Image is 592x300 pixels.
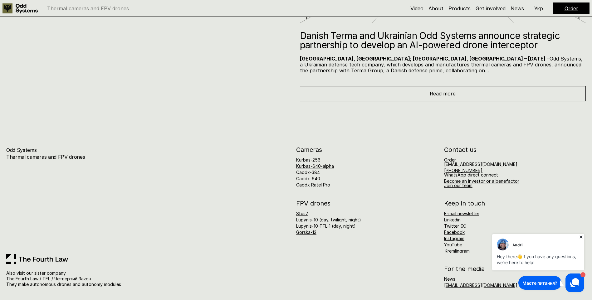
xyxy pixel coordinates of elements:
a: Lupynis-10 (day, twilight, night) [296,217,361,222]
a: Kurbas-640-alpha [296,163,334,169]
a: Get involved [476,5,506,12]
a: Gorska-12 [296,230,316,235]
a: Become an investor or a benefactor [444,178,519,184]
p: Thermal cameras and FPV drones [47,6,129,11]
a: YouTube [444,242,462,247]
a: E-mail newsletter [444,211,479,216]
a: Facebook [444,230,465,235]
h4: Odd Systems Thermal cameras and FPV drones [6,147,148,167]
a: The Fourth Law / TFL / Четвертий Закон [6,276,91,281]
a: Video [410,5,423,12]
a: News [444,276,455,282]
a: Instagram [444,236,464,241]
h6: Order [EMAIL_ADDRESS][DOMAIN_NAME] [444,158,517,167]
h2: FPV drones [296,200,438,206]
a: Order [565,5,578,12]
a: Lupynis-10-TFL-1 (day, night) [296,223,356,229]
p: Odd Systems, a Ukrainian defense tech company, which develops and manufactures thermal cameras an... [300,56,586,74]
a: [PHONE_NUMBER]WhatsApp direct connect [444,168,498,177]
a: Join our team [444,183,472,188]
h2: For the media [444,266,586,272]
h2: Keep in touch [444,200,485,206]
a: [EMAIL_ADDRESS][DOMAIN_NAME] [444,283,517,288]
h2: Danish Terma and Ukrainian Odd Systems announce strategic partnership to develop an AI-powered dr... [300,31,586,50]
span: Read more [430,90,456,97]
a: News [511,5,524,12]
iframe: HelpCrunch [491,232,586,294]
a: Kremlingram [445,248,470,254]
p: Укр [534,6,543,11]
a: Kurbas-256 [296,157,320,162]
a: Caddx-384 [296,170,320,175]
strong: [GEOGRAPHIC_DATA], [GEOGRAPHIC_DATA]; [GEOGRAPHIC_DATA], [GEOGRAPHIC_DATA] – [DATE] [300,56,546,62]
a: Linkedin [444,217,461,222]
h2: Cameras [296,147,438,153]
a: Products [448,5,471,12]
a: Twitter (X) [444,223,467,229]
p: Also visit our sister company They make autonomous drones and autonomy modules [6,270,170,288]
strong: – [547,56,550,62]
h2: Contact us [444,147,586,153]
a: Caddx-640 [296,176,320,181]
a: Stus7 [296,211,308,216]
a: Caddx Ratel Pro [296,182,330,187]
a: About [428,5,443,12]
